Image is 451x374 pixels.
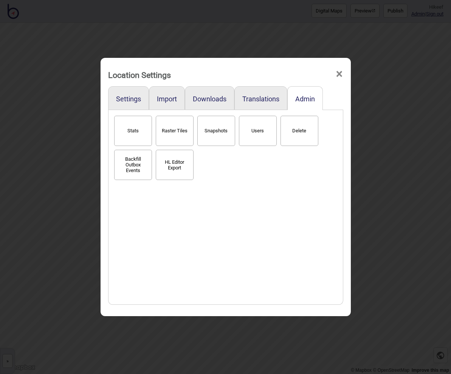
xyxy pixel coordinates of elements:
[242,95,279,103] button: Translations
[239,116,277,146] button: Users
[116,95,141,103] button: Settings
[156,150,194,180] button: HL Editor Export
[295,95,315,103] button: Admin
[281,116,318,146] button: Delete
[114,150,152,180] button: Backfill Outbox Events
[335,62,343,87] span: ×
[157,95,177,103] button: Import
[108,67,171,83] div: Location Settings
[114,116,152,146] button: Stats
[193,95,226,103] button: Downloads
[197,116,235,146] button: Snapshots
[156,116,194,146] button: Raster Tiles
